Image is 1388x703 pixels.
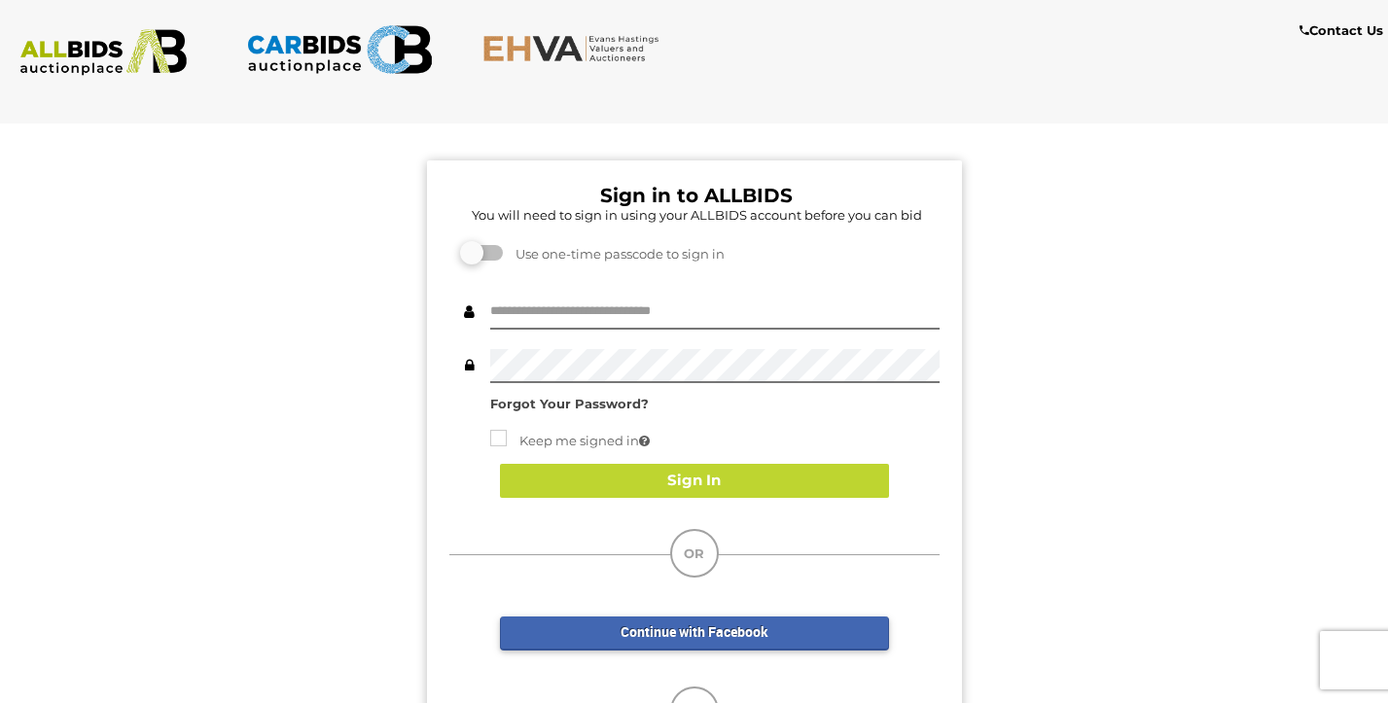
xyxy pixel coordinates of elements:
a: Contact Us [1299,19,1388,42]
span: Use one-time passcode to sign in [506,246,725,262]
img: ALLBIDS.com.au [11,29,197,76]
b: Sign in to ALLBIDS [600,184,793,207]
a: Continue with Facebook [500,616,889,650]
h5: You will need to sign in using your ALLBIDS account before you can bid [454,208,940,222]
a: Forgot Your Password? [490,396,649,411]
label: Keep me signed in [490,430,650,452]
div: OR [670,529,719,578]
b: Contact Us [1299,22,1383,38]
img: CARBIDS.com.au [246,19,433,80]
button: Sign In [500,464,889,498]
img: EHVA.com.au [482,34,669,62]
